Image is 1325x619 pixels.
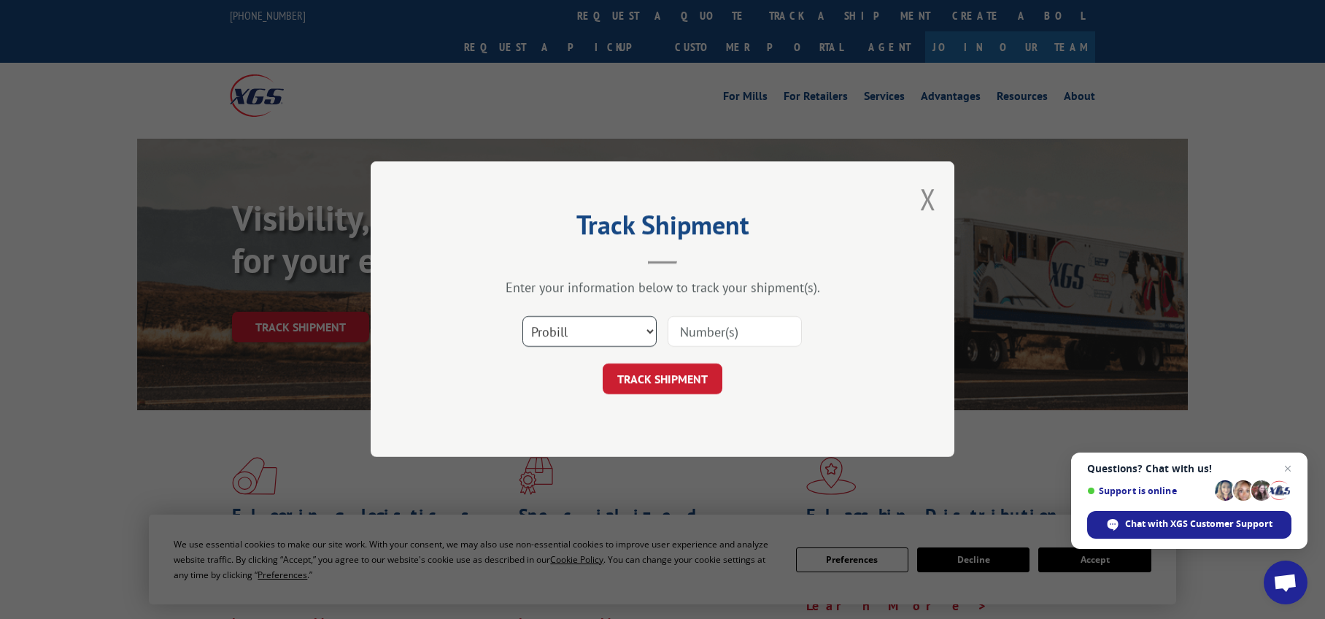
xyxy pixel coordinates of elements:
[1264,561,1307,604] div: Open chat
[668,317,802,347] input: Number(s)
[1087,485,1210,496] span: Support is online
[1279,460,1297,477] span: Close chat
[444,280,881,296] div: Enter your information below to track your shipment(s).
[603,364,722,395] button: TRACK SHIPMENT
[1087,511,1291,539] div: Chat with XGS Customer Support
[1087,463,1291,474] span: Questions? Chat with us!
[920,180,936,218] button: Close modal
[444,215,881,242] h2: Track Shipment
[1125,518,1272,531] span: Chat with XGS Customer Support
